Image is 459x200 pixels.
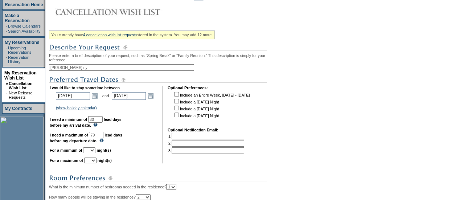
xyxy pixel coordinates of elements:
[6,29,7,33] td: ·
[147,92,155,100] a: Open the calendar popup.
[8,55,29,64] a: Reservation History
[6,81,8,86] b: »
[56,92,90,100] input: Date format: M/D/Y. Shortcut keys: [T] for Today. [UP] or [.] for Next Day. [DOWN] or [,] for Pre...
[5,40,39,45] a: My Reservations
[6,46,7,54] td: ·
[49,174,267,183] img: subTtlRoomPreferences.gif
[6,55,7,64] td: ·
[8,46,31,54] a: Upcoming Reservations
[4,70,37,81] a: My Reservation Wish List
[101,91,110,101] td: and
[56,106,97,110] a: (show holiday calendar)
[168,86,208,90] b: Optional Preferences:
[49,5,194,19] img: Cancellation Wish List
[50,148,82,152] b: For a minimum of
[83,33,137,37] a: 4 cancellation wish list requests
[168,128,218,132] b: Optional Notification Email:
[8,24,41,28] a: Browse Calendars
[50,117,122,127] b: lead days before my arrival date.
[168,133,244,139] td: 1.
[9,81,32,90] a: Cancellation Wish List
[50,133,88,137] b: I need a maximum of
[49,30,215,39] div: You currently have stored in the system. You may add 12 more.
[168,140,244,147] td: 2.
[97,148,111,152] b: night(s)
[9,91,32,99] a: New Release Requests
[112,92,146,100] input: Date format: M/D/Y. Shortcut keys: [T] for Today. [UP] or [.] for Next Day. [DOWN] or [,] for Pre...
[5,13,30,23] a: Make a Reservation
[168,147,244,154] td: 3.
[173,91,250,123] td: Include an Entire Week, [DATE] - [DATE] Include a [DATE] Night Include a [DATE] Night Include a [...
[50,158,83,163] b: For a maximum of
[91,92,99,100] a: Open the calendar popup.
[8,29,40,33] a: Search Availability
[50,86,120,90] b: I would like to stay sometime between
[50,133,122,143] b: lead days before my departure date.
[6,24,7,28] td: ·
[98,158,112,163] b: night(s)
[99,138,104,142] img: questionMark_lightBlue.gif
[93,123,98,127] img: questionMark_lightBlue.gif
[5,2,43,7] a: Reservation Home
[50,117,87,122] b: I need a minimum of
[5,106,32,111] a: My Contracts
[6,91,8,99] td: ·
